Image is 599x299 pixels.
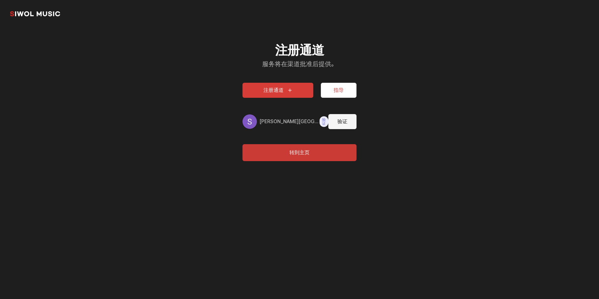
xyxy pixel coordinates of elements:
[321,83,357,98] button: 指导
[242,43,357,58] h2: 注册通道
[242,144,357,161] button: 转到主页
[263,87,284,93] font: 注册通道
[242,60,357,68] p: 服务将在渠道批准后提供。
[320,116,328,127] span: 验证
[259,118,320,125] a: [PERSON_NAME][GEOGRAPHIC_DATA]拉
[242,114,257,129] img: 채널 프로필 이미지
[242,83,313,98] button: 注册通道
[328,114,357,129] button: 验证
